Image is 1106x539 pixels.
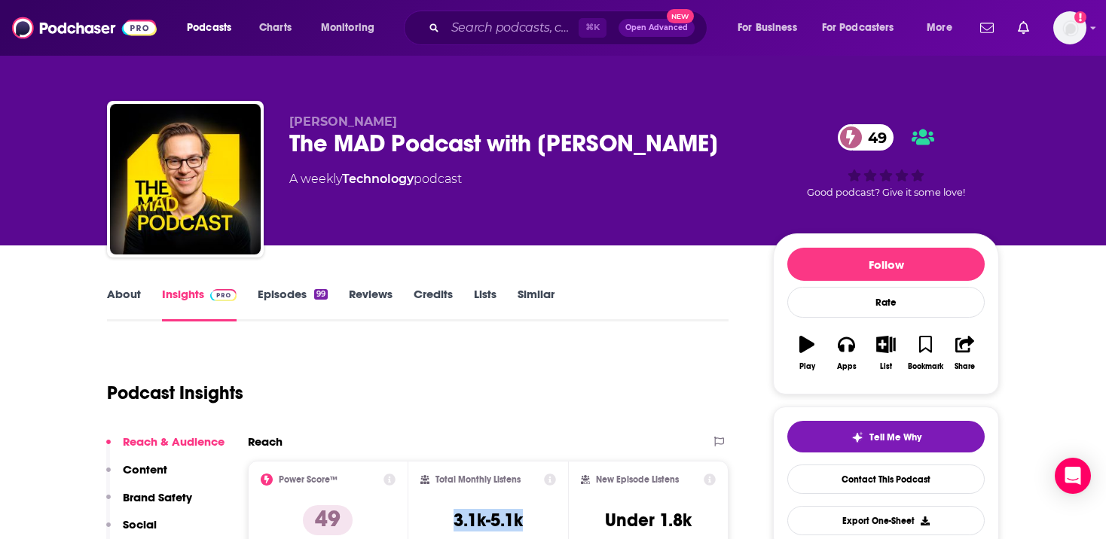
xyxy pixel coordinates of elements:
span: More [927,17,952,38]
span: For Podcasters [822,17,894,38]
div: A weekly podcast [289,170,462,188]
button: Bookmark [906,326,945,380]
h2: Total Monthly Listens [435,474,521,485]
button: Apps [826,326,866,380]
button: tell me why sparkleTell Me Why [787,421,985,452]
span: Open Advanced [625,24,688,32]
button: Export One-Sheet [787,506,985,535]
p: Content [123,462,167,477]
span: For Business [738,17,797,38]
span: Tell Me Why [869,431,921,443]
div: Search podcasts, credits, & more... [418,11,722,45]
span: [PERSON_NAME] [289,114,397,129]
a: Similar [518,287,555,321]
div: 49Good podcast? Give it some love! [773,114,999,208]
h1: Podcast Insights [107,382,243,404]
button: Brand Safety [106,490,192,518]
h2: Power Score™ [279,474,338,485]
button: Show profile menu [1053,11,1086,44]
img: The MAD Podcast with Matt Turck [110,104,261,254]
span: Logged in as amandalamPR [1053,11,1086,44]
img: Podchaser - Follow, Share and Rate Podcasts [12,14,157,42]
button: Content [106,462,167,490]
a: About [107,287,141,321]
a: Reviews [349,287,393,321]
button: Follow [787,248,985,281]
span: Good podcast? Give it some love! [807,187,965,198]
a: Charts [249,16,301,40]
h3: Under 1.8k [605,509,692,531]
p: 49 [303,505,353,535]
span: ⌘ K [579,18,606,38]
h3: 3.1k-5.1k [454,509,523,531]
img: User Profile [1053,11,1086,44]
span: Charts [259,17,292,38]
div: List [880,362,892,371]
button: open menu [916,16,971,40]
a: Show notifications dropdown [1012,15,1035,41]
a: Credits [414,287,453,321]
p: Reach & Audience [123,434,225,449]
a: 49 [838,124,894,151]
input: Search podcasts, credits, & more... [445,16,579,40]
span: 49 [853,124,894,151]
button: open menu [176,16,251,40]
button: open menu [727,16,816,40]
a: Episodes99 [258,287,328,321]
button: Open AdvancedNew [619,19,695,37]
p: Brand Safety [123,490,192,504]
h2: New Episode Listens [596,474,679,485]
button: Share [946,326,985,380]
a: Show notifications dropdown [974,15,1000,41]
div: Bookmark [908,362,943,371]
a: InsightsPodchaser Pro [162,287,237,321]
div: Play [799,362,815,371]
span: Podcasts [187,17,231,38]
span: New [667,9,694,23]
h2: Reach [248,434,283,449]
div: Apps [837,362,857,371]
a: Technology [342,172,414,186]
span: Monitoring [321,17,374,38]
a: Contact This Podcast [787,464,985,494]
button: Reach & Audience [106,434,225,462]
div: Rate [787,287,985,318]
button: open menu [310,16,394,40]
button: open menu [812,16,916,40]
svg: Add a profile image [1074,11,1086,23]
div: Open Intercom Messenger [1055,458,1091,494]
img: tell me why sparkle [851,431,863,443]
button: Play [787,326,826,380]
img: Podchaser Pro [210,289,237,301]
button: List [866,326,906,380]
a: Lists [474,287,496,321]
div: 99 [314,289,328,300]
div: Share [955,362,975,371]
p: Social [123,517,157,531]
